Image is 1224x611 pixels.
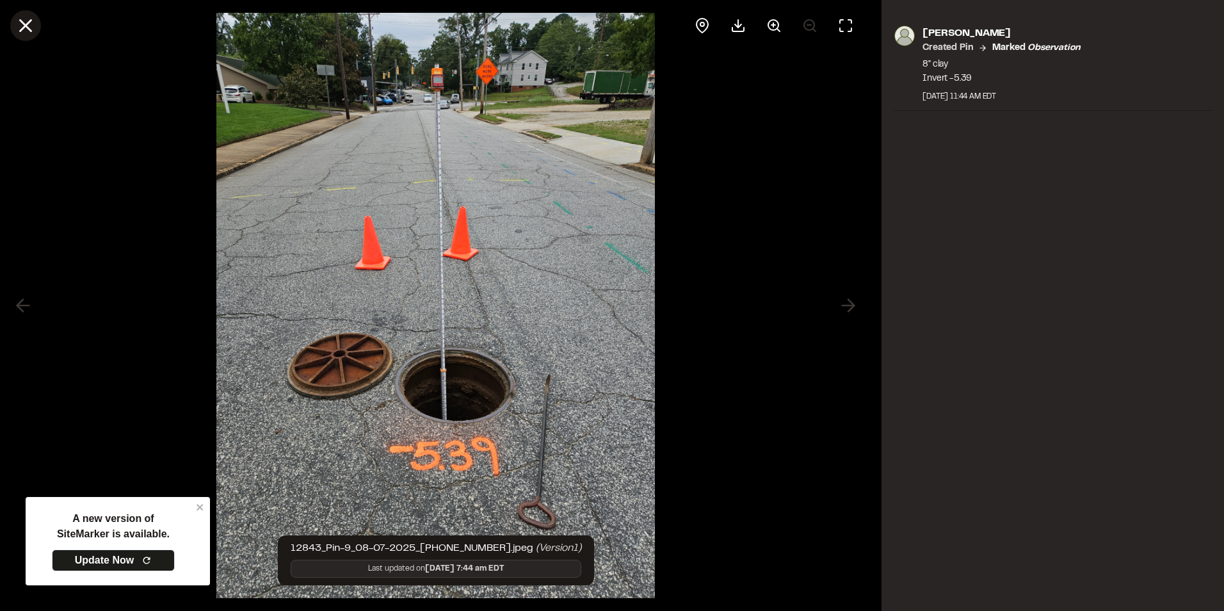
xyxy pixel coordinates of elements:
[922,58,1080,86] p: 8" clay Invert -5.39
[10,10,41,41] button: Close modal
[922,91,1080,102] div: [DATE] 11:44 AM EDT
[830,10,861,41] button: Toggle Fullscreen
[1027,44,1080,52] em: observation
[922,26,1080,41] p: [PERSON_NAME]
[759,10,789,41] button: Zoom in
[992,41,1080,55] p: Marked
[687,10,718,41] div: View pin on map
[894,26,915,46] img: photo
[922,41,973,55] p: Created Pin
